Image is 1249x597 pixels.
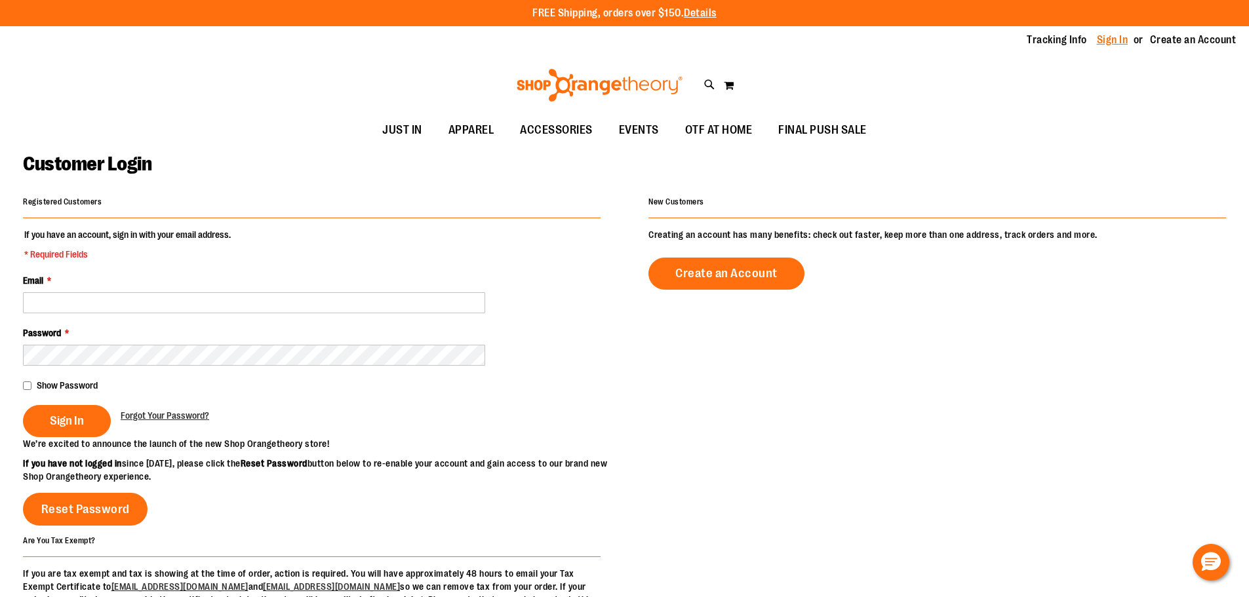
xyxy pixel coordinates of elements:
span: Reset Password [41,502,130,516]
span: Forgot Your Password? [121,410,209,421]
span: Sign In [50,414,84,428]
a: Sign In [1097,33,1128,47]
strong: Registered Customers [23,197,102,206]
span: FINAL PUSH SALE [778,115,867,145]
span: ACCESSORIES [520,115,593,145]
a: Tracking Info [1027,33,1087,47]
span: APPAREL [448,115,494,145]
p: We’re excited to announce the launch of the new Shop Orangetheory store! [23,437,625,450]
span: * Required Fields [24,248,231,261]
p: Creating an account has many benefits: check out faster, keep more than one address, track orders... [648,228,1226,241]
a: JUST IN [369,115,435,145]
span: OTF AT HOME [685,115,753,145]
strong: If you have not logged in [23,458,122,469]
button: Sign In [23,405,111,437]
legend: If you have an account, sign in with your email address. [23,228,232,261]
span: JUST IN [382,115,422,145]
a: ACCESSORIES [507,115,606,145]
p: FREE Shipping, orders over $150. [532,6,717,21]
p: since [DATE], please click the button below to re-enable your account and gain access to our bran... [23,457,625,483]
span: Show Password [37,380,98,391]
strong: New Customers [648,197,704,206]
span: Create an Account [675,266,778,280]
a: [EMAIL_ADDRESS][DOMAIN_NAME] [263,581,400,592]
a: Details [684,7,717,19]
a: APPAREL [435,115,507,145]
strong: Are You Tax Exempt? [23,535,96,545]
button: Hello, have a question? Let’s chat. [1193,544,1229,581]
strong: Reset Password [241,458,307,469]
a: OTF AT HOME [672,115,766,145]
a: Create an Account [1150,33,1237,47]
img: Shop Orangetheory [515,69,684,102]
span: Password [23,328,61,338]
span: Customer Login [23,153,151,175]
a: [EMAIL_ADDRESS][DOMAIN_NAME] [111,581,248,592]
a: Forgot Your Password? [121,409,209,422]
a: Reset Password [23,493,148,526]
a: Create an Account [648,258,804,290]
a: EVENTS [606,115,672,145]
span: Email [23,275,43,286]
span: EVENTS [619,115,659,145]
a: FINAL PUSH SALE [765,115,880,145]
